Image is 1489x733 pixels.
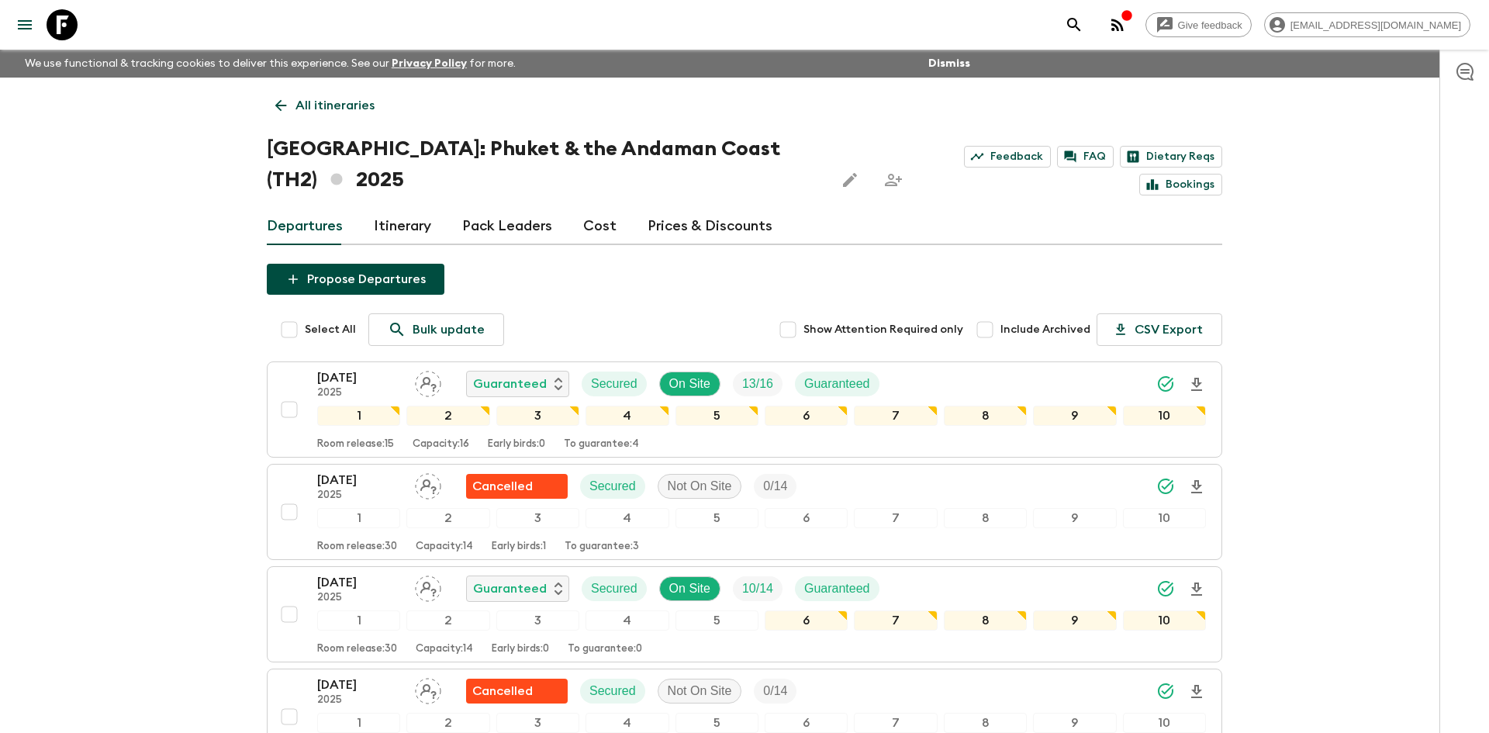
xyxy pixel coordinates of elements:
a: Pack Leaders [462,208,552,245]
svg: Synced Successfully [1156,375,1175,393]
span: [EMAIL_ADDRESS][DOMAIN_NAME] [1282,19,1470,31]
a: Cost [583,208,617,245]
p: [DATE] [317,471,402,489]
div: 8 [944,610,1027,631]
div: 9 [1033,610,1116,631]
div: Trip Fill [733,372,783,396]
div: Flash Pack cancellation [466,474,568,499]
div: 10 [1123,406,1206,426]
p: Cancelled [472,682,533,700]
p: To guarantee: 3 [565,541,639,553]
div: 8 [944,713,1027,733]
p: Room release: 15 [317,438,394,451]
p: 2025 [317,387,402,399]
a: Itinerary [374,208,431,245]
div: 10 [1123,610,1206,631]
button: [DATE]2025Assign pack leaderGuaranteedSecuredOn SiteTrip FillGuaranteed12345678910Room release:15... [267,361,1222,458]
p: 2025 [317,694,402,707]
button: CSV Export [1097,313,1222,346]
div: 4 [586,610,668,631]
span: Assign pack leader [415,478,441,490]
div: 9 [1033,713,1116,733]
p: We use functional & tracking cookies to deliver this experience. See our for more. [19,50,522,78]
p: On Site [669,579,710,598]
p: Guaranteed [473,375,547,393]
a: All itineraries [267,90,383,121]
svg: Synced Successfully [1156,579,1175,598]
div: On Site [659,576,720,601]
p: Secured [589,477,636,496]
div: 9 [1033,508,1116,528]
div: 7 [854,713,937,733]
a: Bulk update [368,313,504,346]
p: 13 / 16 [742,375,773,393]
div: Not On Site [658,679,742,704]
a: Dietary Reqs [1120,146,1222,168]
div: Secured [580,679,645,704]
div: On Site [659,372,720,396]
p: Early birds: 1 [492,541,546,553]
div: 7 [854,610,937,631]
a: Give feedback [1145,12,1252,37]
svg: Download Onboarding [1187,580,1206,599]
div: 1 [317,508,400,528]
span: Select All [305,322,356,337]
div: Flash Pack cancellation [466,679,568,704]
h1: [GEOGRAPHIC_DATA]: Phuket & the Andaman Coast (TH2) 2025 [267,133,822,195]
p: Room release: 30 [317,541,397,553]
a: Privacy Policy [392,58,467,69]
p: Room release: 30 [317,643,397,655]
p: Capacity: 14 [416,541,473,553]
p: To guarantee: 0 [568,643,642,655]
div: 1 [317,406,400,426]
div: 6 [765,713,848,733]
div: Secured [582,576,647,601]
div: 4 [586,713,668,733]
div: 8 [944,508,1027,528]
div: [EMAIL_ADDRESS][DOMAIN_NAME] [1264,12,1470,37]
button: Dismiss [924,53,974,74]
a: Feedback [964,146,1051,168]
p: All itineraries [295,96,375,115]
p: Cancelled [472,477,533,496]
div: Not On Site [658,474,742,499]
div: 10 [1123,508,1206,528]
div: 3 [496,610,579,631]
p: 0 / 14 [763,682,787,700]
div: 5 [675,406,758,426]
div: 7 [854,508,937,528]
div: 1 [317,610,400,631]
p: Early birds: 0 [492,643,549,655]
div: 2 [406,713,489,733]
a: FAQ [1057,146,1114,168]
div: Trip Fill [754,679,796,704]
a: Bookings [1139,174,1222,195]
div: 2 [406,610,489,631]
span: Show Attention Required only [803,322,963,337]
div: 3 [496,713,579,733]
button: menu [9,9,40,40]
a: Prices & Discounts [648,208,772,245]
button: Edit this itinerary [834,164,865,195]
div: 6 [765,610,848,631]
svg: Download Onboarding [1187,478,1206,496]
p: [DATE] [317,368,402,387]
svg: Synced Successfully [1156,477,1175,496]
svg: Synced Successfully [1156,682,1175,700]
div: 9 [1033,406,1116,426]
a: Departures [267,208,343,245]
button: Propose Departures [267,264,444,295]
span: Assign pack leader [415,375,441,388]
svg: Download Onboarding [1187,375,1206,394]
div: Secured [582,372,647,396]
div: 8 [944,406,1027,426]
p: Secured [589,682,636,700]
p: 2025 [317,489,402,502]
div: 3 [496,508,579,528]
div: 7 [854,406,937,426]
div: 1 [317,713,400,733]
div: 6 [765,508,848,528]
p: Capacity: 14 [416,643,473,655]
button: search adventures [1059,9,1090,40]
div: 5 [675,713,758,733]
